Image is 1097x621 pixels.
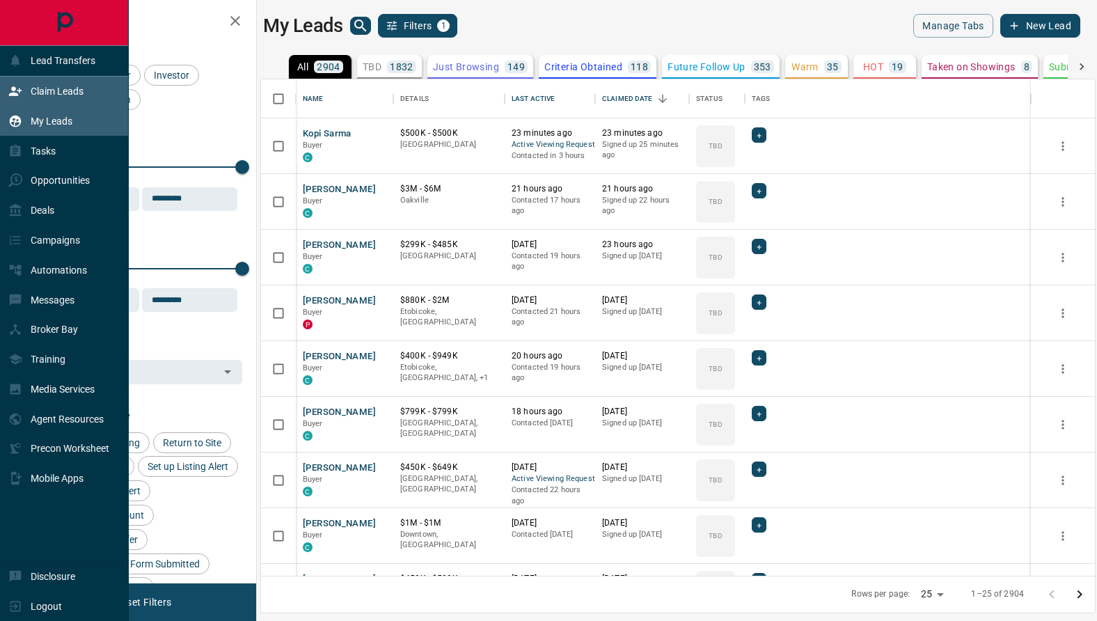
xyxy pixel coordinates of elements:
button: [PERSON_NAME] [303,462,376,475]
button: Sort [653,89,672,109]
button: more [1052,526,1073,547]
div: Claimed Date [602,79,653,118]
p: Signed up 25 minutes ago [602,139,682,161]
span: + [757,351,761,365]
span: Set up Listing Alert [143,461,233,472]
div: condos.ca [303,152,313,162]
p: Signed up [DATE] [602,473,682,485]
p: Contacted 17 hours ago [512,195,588,217]
button: [PERSON_NAME] [303,350,376,363]
button: Open [218,362,237,382]
div: Status [689,79,745,118]
span: Buyer [303,363,323,372]
p: [DATE] [602,294,682,306]
p: Signed up [DATE] [602,251,682,262]
span: + [757,239,761,253]
p: Rows per page: [851,588,910,600]
div: Last Active [505,79,595,118]
button: search button [350,17,371,35]
span: Buyer [303,141,323,150]
p: 149 [507,62,525,72]
span: + [757,184,761,198]
button: [PERSON_NAME] [303,294,376,308]
div: + [752,573,766,588]
p: HOT [863,62,883,72]
p: Contacted 21 hours ago [512,306,588,328]
p: Warm [791,62,819,72]
div: condos.ca [303,264,313,274]
p: Signed up [DATE] [602,529,682,540]
button: New Lead [1000,14,1080,38]
p: Contacted 22 hours ago [512,485,588,506]
div: condos.ca [303,375,313,385]
button: Reset Filters [106,590,180,614]
p: 1–25 of 2904 [971,588,1024,600]
p: Future Follow Up [668,62,745,72]
p: TBD [709,196,722,207]
p: [DATE] [512,573,588,585]
p: TBD [709,252,722,262]
p: 353 [754,62,771,72]
div: Last Active [512,79,555,118]
p: $450K - $649K [400,462,498,473]
p: Signed up [DATE] [602,362,682,373]
div: + [752,406,766,421]
p: TBD [709,363,722,374]
p: TBD [709,419,722,430]
button: [PERSON_NAME] [303,406,376,419]
button: more [1052,191,1073,212]
div: condos.ca [303,542,313,552]
p: [GEOGRAPHIC_DATA] [400,251,498,262]
p: [DATE] [602,350,682,362]
div: + [752,127,766,143]
p: $3M - $6M [400,183,498,195]
div: + [752,350,766,365]
span: 1 [439,21,448,31]
p: [GEOGRAPHIC_DATA] [400,139,498,150]
p: [GEOGRAPHIC_DATA], [GEOGRAPHIC_DATA] [400,473,498,495]
span: Buyer [303,475,323,484]
p: Etobicoke, [GEOGRAPHIC_DATA] [400,306,498,328]
div: 25 [915,584,949,604]
p: 35 [827,62,839,72]
p: [DATE] [602,517,682,529]
button: more [1052,470,1073,491]
p: 21 hours ago [602,183,682,195]
p: 118 [631,62,648,72]
button: Filters1 [378,14,458,38]
span: Investor [149,70,194,81]
button: [PERSON_NAME] [303,517,376,530]
button: more [1052,247,1073,268]
h2: Filters [45,14,242,31]
span: + [757,574,761,588]
p: 21 hours ago [512,183,588,195]
p: [DATE] [602,462,682,473]
div: property.ca [303,320,313,329]
div: + [752,517,766,533]
span: + [757,518,761,532]
button: Go to next page [1066,581,1094,608]
button: more [1052,136,1073,157]
p: Contacted 19 hours ago [512,362,588,384]
div: Status [696,79,723,118]
p: TBD [709,530,722,541]
div: + [752,294,766,310]
p: $500K - $500K [400,127,498,139]
div: + [752,462,766,477]
p: TBD [709,475,722,485]
p: $880K - $2M [400,294,498,306]
div: Name [296,79,393,118]
span: Buyer [303,196,323,205]
p: Just Browsing [433,62,499,72]
div: Claimed Date [595,79,689,118]
p: $1M - $1M [400,517,498,529]
p: TBD [363,62,381,72]
p: $799K - $799K [400,406,498,418]
div: Tags [752,79,771,118]
span: Return to Site [158,437,226,448]
p: 20 hours ago [512,350,588,362]
p: Contacted in 3 hours [512,150,588,162]
button: [PERSON_NAME] [303,239,376,252]
p: [GEOGRAPHIC_DATA], [GEOGRAPHIC_DATA] [400,418,498,439]
button: [PERSON_NAME] [303,183,376,196]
